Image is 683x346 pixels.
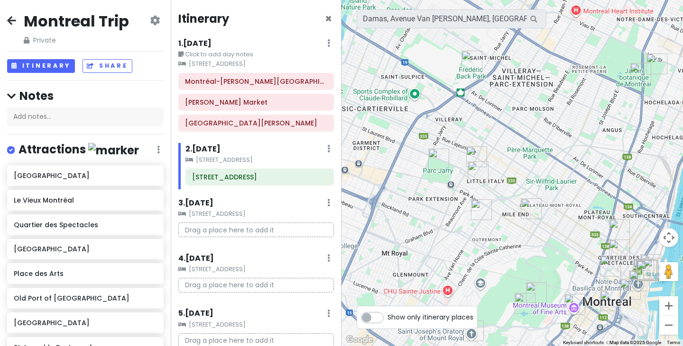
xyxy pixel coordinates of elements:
img: marker [88,143,139,158]
button: Zoom out [659,316,678,335]
button: Drag Pegman onto the map to open Street View [659,262,678,281]
div: Parc Jarry [425,145,453,173]
h6: 5 . [DATE] [178,309,213,319]
div: Mount Royal Park [522,278,551,307]
a: Open this area in Google Maps (opens a new window) [344,334,375,346]
img: Google [344,334,375,346]
button: Zoom in [659,296,678,315]
span: Map data ©2025 Google [609,340,661,345]
div: St Joseph's Oratory of Mount Royal Gift Shop [459,317,488,345]
span: Private [24,35,129,45]
a: Terms (opens in new tab) [667,340,680,345]
button: Close [325,13,332,25]
div: Quartier des Spectacles [605,236,634,264]
small: [STREET_ADDRESS] [178,265,334,274]
button: Map camera controls [659,228,678,247]
button: Keyboard shortcuts [563,339,604,346]
div: Arts Court [634,256,662,284]
h4: Notes [7,89,164,103]
div: Frédéric Back Park [458,47,486,75]
h6: [GEOGRAPHIC_DATA] [14,245,157,253]
h6: Place des Arts [14,269,157,278]
h4: Itinerary [178,11,229,26]
div: Crew Collective & Cafe [616,275,645,303]
p: Drag a place here to add it [178,278,334,293]
small: [STREET_ADDRESS] [178,209,334,219]
h6: 6811 Rue Clark [192,173,327,181]
small: [STREET_ADDRESS] [185,155,334,165]
span: Close itinerary [325,11,332,27]
div: Place des Arts [596,252,625,280]
div: Bevo Pizzeria [633,257,661,285]
small: Click to add day notes [178,50,334,59]
h6: Quartier des Spectacles [14,221,157,229]
div: Old Port of Montreal [639,254,668,283]
div: 1749 Rue St-Hubert [605,215,634,244]
div: Damas [467,195,496,224]
p: Drag a place here to add it [178,222,334,237]
div: Montreal Museum of Fine Arts [561,290,589,319]
div: 6811 Rue Clark [464,158,492,186]
small: [STREET_ADDRESS] [178,59,334,69]
h6: 3 . [DATE] [178,198,213,208]
button: Share [83,59,132,73]
h6: Jean Talon Market [185,98,327,106]
div: Jardin botanique de Montréal [627,59,655,88]
h6: [GEOGRAPHIC_DATA] [14,319,157,327]
h4: Attractions [18,142,139,158]
h6: 1 . [DATE] [178,39,212,49]
div: Gare Centrale [596,286,625,315]
div: Montreal Biodome [643,50,671,78]
h2: Montreal Trip [24,11,129,31]
h6: [GEOGRAPHIC_DATA] [14,171,157,180]
h6: Montréal-Pierre Elliott Trudeau International Airport [185,77,327,86]
small: [STREET_ADDRESS] [178,320,334,329]
div: Notre-Dame Basilica of Montreal [625,266,654,295]
span: Show only itinerary places [388,312,473,322]
div: Add notes... [7,107,164,127]
div: Rue Saint-Paul East [637,250,665,279]
div: Fairmount Bagel [517,195,545,223]
input: Search a place [357,9,546,28]
div: Jean Talon Market [462,142,491,171]
h6: Old Port of [GEOGRAPHIC_DATA] [14,294,157,302]
div: Old Montreal [629,255,658,284]
h6: 4 . [DATE] [178,254,214,264]
div: Beaver Lake [511,289,539,318]
h6: Le Vieux Montréal [14,196,157,204]
div: Terrasse William Gray [632,256,661,284]
button: Itinerary [7,59,75,73]
h6: Parc Jarry [185,119,327,127]
h6: 2 . [DATE] [185,144,221,154]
